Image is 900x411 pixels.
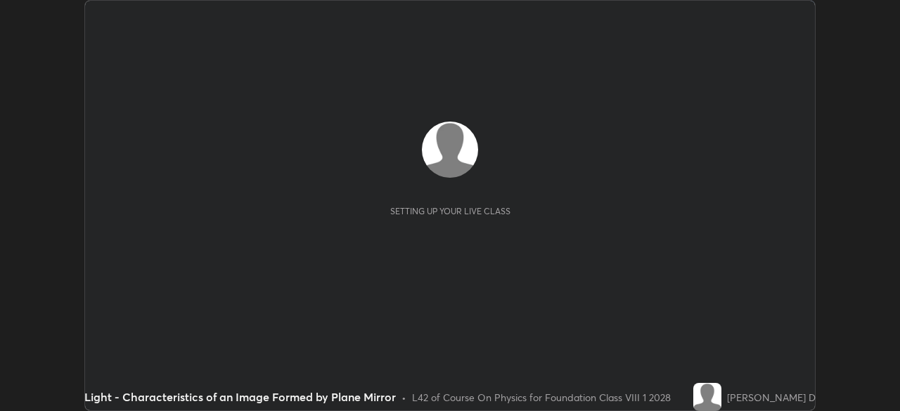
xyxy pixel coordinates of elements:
img: default.png [422,122,478,178]
div: Light - Characteristics of an Image Formed by Plane Mirror [84,389,396,405]
div: • [401,390,406,405]
div: L42 of Course On Physics for Foundation Class VIII 1 2028 [412,390,671,405]
div: [PERSON_NAME] D [727,390,816,405]
div: Setting up your live class [390,206,510,216]
img: default.png [693,383,721,411]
